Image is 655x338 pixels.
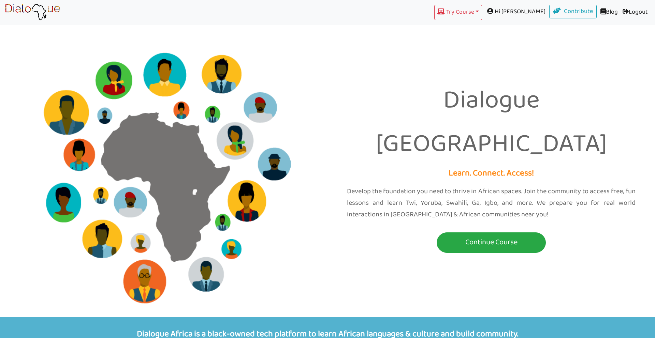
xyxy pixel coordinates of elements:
a: Contribute [549,5,597,18]
p: Dialogue [GEOGRAPHIC_DATA] [333,79,650,166]
button: Continue Course [437,232,546,253]
p: Develop the foundation you need to thrive in African spaces. Join the community to access free, f... [347,186,636,220]
img: learn African language platform app [5,4,60,21]
a: Logout [620,5,650,20]
p: Learn. Connect. Access! [333,166,650,181]
a: Blog [597,5,620,20]
p: Continue Course [438,236,544,249]
span: Hi [PERSON_NAME] [482,5,549,19]
button: Try Course [434,5,482,20]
